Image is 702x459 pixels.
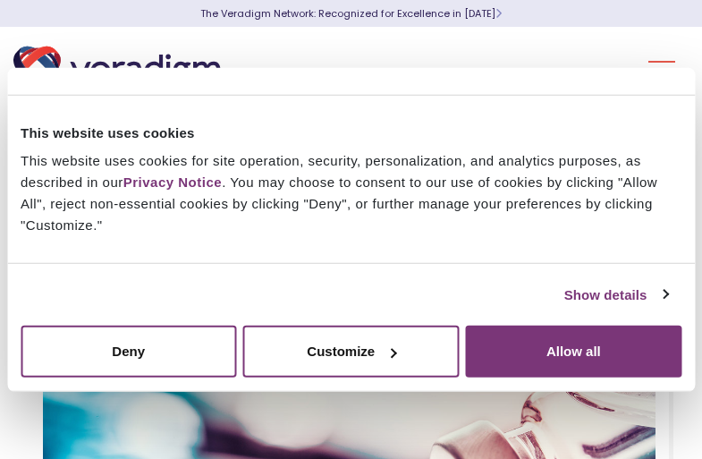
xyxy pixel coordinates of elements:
[243,326,459,378] button: Customize
[21,150,681,236] div: This website uses cookies for site operation, security, personalization, and analytics purposes, ...
[21,326,236,378] button: Deny
[495,6,502,21] span: Learn More
[123,174,222,190] a: Privacy Notice
[21,122,681,143] div: This website uses cookies
[13,40,228,99] img: Veradigm logo
[200,6,502,21] a: The Veradigm Network: Recognized for Excellence in [DATE]Learn More
[466,326,681,378] button: Allow all
[648,47,675,93] button: Toggle Navigation Menu
[564,284,668,305] a: Show details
